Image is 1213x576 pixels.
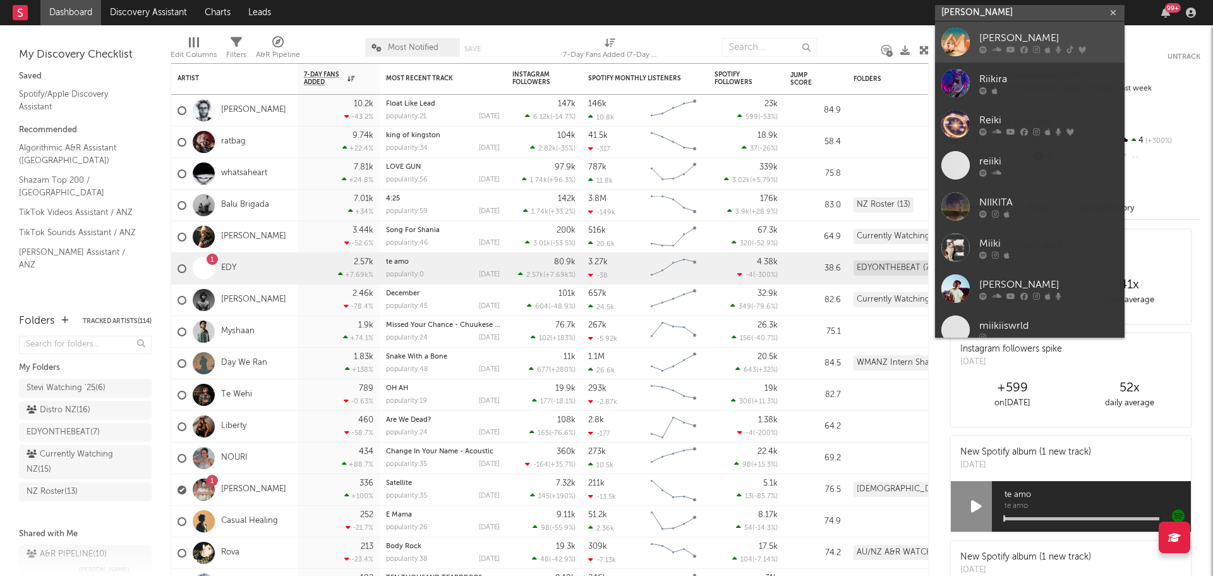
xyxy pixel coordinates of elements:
[479,208,500,215] div: [DATE]
[790,166,841,181] div: 75.8
[588,240,615,248] div: 20.6k
[526,272,543,279] span: 2.57k
[979,277,1118,292] div: [PERSON_NAME]
[525,113,576,121] div: ( )
[531,209,548,216] span: 1.74k
[764,384,778,393] div: 19k
[954,396,1071,411] div: on [DATE]
[554,258,576,266] div: 80.9k
[737,271,778,279] div: ( )
[537,367,549,374] span: 677
[386,398,427,405] div: popularity: 19
[588,398,617,406] div: -2.87k
[588,145,610,153] div: -317
[759,145,776,152] span: -26 %
[588,321,606,329] div: 267k
[550,209,574,216] span: +33.2 %
[221,200,269,211] a: Balu Brigada
[221,516,278,527] a: Casual Healing
[386,132,440,139] a: king of kingston
[529,365,576,374] div: ( )
[979,113,1118,128] div: Reiki
[479,366,500,373] div: [DATE]
[353,132,373,140] div: 9.74k
[735,209,749,216] span: 3.9k
[757,226,778,235] div: 67.3k
[386,195,400,202] a: 4:25
[221,548,239,558] a: Rova
[539,335,550,342] span: 102
[525,239,576,247] div: ( )
[221,231,286,242] a: [PERSON_NAME]
[386,101,435,107] a: Float Like Lead
[354,258,373,266] div: 2.57k
[588,226,606,235] div: 516k
[764,100,778,108] div: 23k
[19,401,152,420] a: Distro NZ(16)
[256,47,300,63] div: A&R Pipeline
[645,379,702,411] svg: Chart title
[304,71,344,86] span: 7-Day Fans Added
[386,208,428,215] div: popularity: 59
[737,429,778,437] div: ( )
[754,240,776,247] span: -52.9 %
[645,316,702,348] svg: Chart title
[344,239,373,247] div: -52.6 %
[854,229,963,244] div: Currently Watching NZ (15)
[739,398,752,405] span: 306
[555,321,576,329] div: 76.7k
[790,230,841,245] div: 64.9
[464,46,481,52] button: Save
[555,163,576,171] div: 97.9k
[935,268,1125,309] a: [PERSON_NAME]
[535,303,548,310] span: 604
[388,44,438,52] span: Most Notified
[755,430,776,437] span: -200 %
[386,480,412,487] a: Satellite
[740,240,752,247] span: 320
[386,164,500,171] div: LOVE GUN
[935,104,1125,145] a: Reiki
[527,302,576,310] div: ( )
[531,334,576,342] div: ( )
[529,429,576,437] div: ( )
[745,430,753,437] span: -4
[588,132,608,140] div: 41.5k
[358,321,373,329] div: 1.9k
[221,484,286,495] a: [PERSON_NAME]
[588,384,606,393] div: 293k
[588,100,606,108] div: 146k
[551,430,574,437] span: -76.6 %
[790,324,841,340] div: 75.1
[479,429,500,436] div: [DATE]
[386,385,500,392] div: OH AH
[750,145,757,152] span: 37
[342,144,373,152] div: +22.4 %
[386,240,428,247] div: popularity: 46
[588,163,606,171] div: 787k
[479,271,500,278] div: [DATE]
[479,240,500,247] div: [DATE]
[552,114,574,121] span: -14.7 %
[555,384,576,393] div: 19.9k
[735,365,778,374] div: ( )
[386,176,428,183] div: popularity: 56
[538,145,556,152] span: 2.82k
[1071,396,1188,411] div: daily average
[354,163,373,171] div: 7.81k
[19,445,152,479] a: Currently Watching NZ(15)
[552,240,574,247] span: -53.5 %
[731,397,778,405] div: ( )
[753,303,776,310] span: -79.6 %
[338,271,373,279] div: +7.69k %
[386,227,440,234] a: Song For Shania
[760,195,778,203] div: 176k
[19,379,152,398] a: Stevi Watching '25(6)
[558,195,576,203] div: 142k
[979,318,1118,333] div: miikiiswrld
[221,358,267,369] a: Day We Ran
[27,484,78,499] div: NZ Roster ( 13 )
[588,258,608,266] div: 3.27k
[742,144,778,152] div: ( )
[557,226,576,235] div: 200k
